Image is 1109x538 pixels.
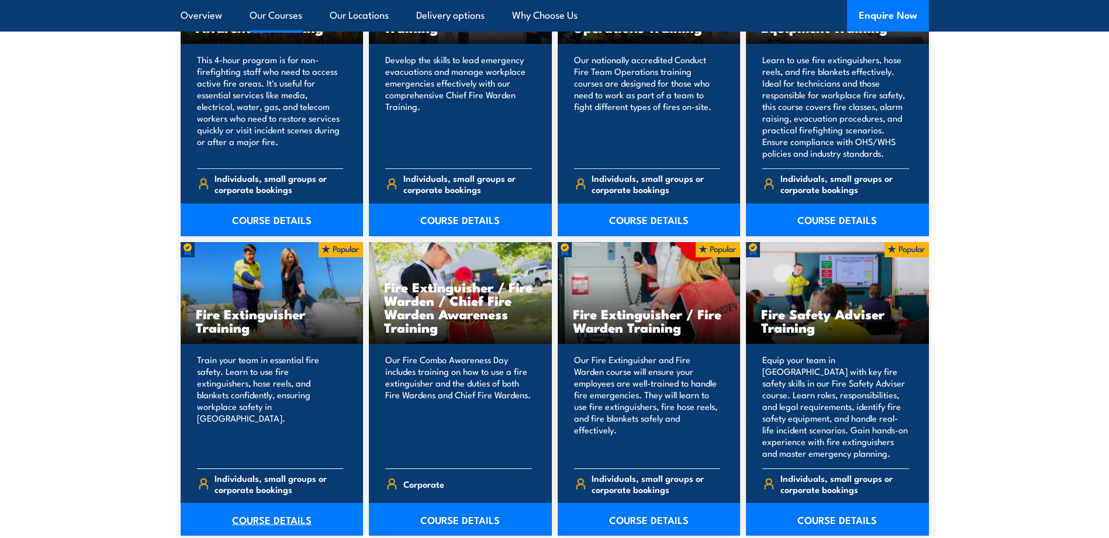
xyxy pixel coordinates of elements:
p: Our nationally accredited Conduct Fire Team Operations training courses are designed for those wh... [574,54,721,159]
h3: Fire Extinguisher / Fire Warden / Chief Fire Warden Awareness Training [384,280,537,334]
a: COURSE DETAILS [181,503,364,536]
span: Individuals, small groups or corporate bookings [215,173,343,195]
a: COURSE DETAILS [369,503,552,536]
p: Train your team in essential fire safety. Learn to use fire extinguishers, hose reels, and blanke... [197,354,344,459]
p: Learn to use fire extinguishers, hose reels, and fire blankets effectively. Ideal for technicians... [762,54,909,159]
span: Individuals, small groups or corporate bookings [780,473,909,495]
a: COURSE DETAILS [746,503,929,536]
a: COURSE DETAILS [369,204,552,236]
a: COURSE DETAILS [558,503,741,536]
h3: Fire Extinguisher / Fire Warden Training [573,307,725,334]
a: COURSE DETAILS [746,204,929,236]
a: COURSE DETAILS [181,204,364,236]
h3: Chief Fire Warden Training [384,7,537,34]
a: COURSE DETAILS [558,204,741,236]
span: Individuals, small groups or corporate bookings [592,473,720,495]
h3: [PERSON_NAME] Fire Awareness Training [196,7,348,34]
span: Individuals, small groups or corporate bookings [780,173,909,195]
p: This 4-hour program is for non-firefighting staff who need to access active fire areas. It's usef... [197,54,344,159]
span: Individuals, small groups or corporate bookings [403,173,532,195]
span: Individuals, small groups or corporate bookings [592,173,720,195]
p: Develop the skills to lead emergency evacuations and manage workplace emergencies effectively wit... [385,54,532,159]
p: Equip your team in [GEOGRAPHIC_DATA] with key fire safety skills in our Fire Safety Adviser cours... [762,354,909,459]
span: Corporate [403,475,444,493]
h3: Fire Safety Adviser Training [761,307,914,334]
h3: Conduct Fire Team Operations Training [573,7,725,34]
p: Our Fire Combo Awareness Day includes training on how to use a fire extinguisher and the duties o... [385,354,532,459]
span: Individuals, small groups or corporate bookings [215,473,343,495]
p: Our Fire Extinguisher and Fire Warden course will ensure your employees are well-trained to handl... [574,354,721,459]
h3: Fire Extinguisher Training [196,307,348,334]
